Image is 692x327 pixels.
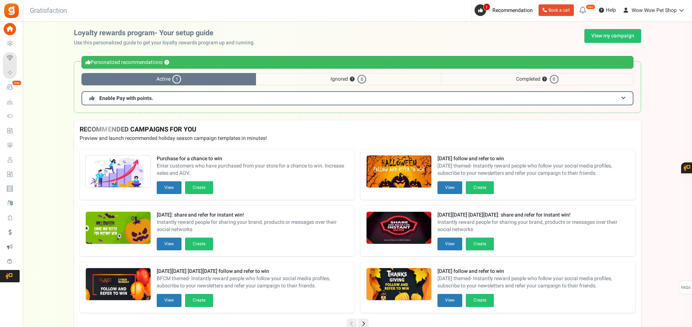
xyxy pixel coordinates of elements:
[157,162,349,177] span: Enter customers who have purchased from your store for a chance to win. Increase sales and AOV.
[492,7,533,14] span: Recommendation
[157,268,349,275] strong: [DATE][DATE] [DATE][DATE] follow and refer to win
[542,77,547,82] button: ?
[367,212,431,245] img: Recommended Campaigns
[437,275,629,290] span: [DATE] themed- Instantly reward people who follow your social media profiles, subscribe to your n...
[81,56,633,69] div: Personalized recommendations
[99,94,153,102] span: Enable Pay with points.
[12,80,21,85] em: New
[357,75,366,84] span: 0
[157,275,349,290] span: BFCM themed- Instantly reward people who follow your social media profiles, subscribe to your new...
[86,212,151,245] img: Recommended Campaigns
[483,3,490,11] span: 1
[632,7,677,14] span: Wow Wow Pet Shop
[466,181,494,194] button: Create
[584,29,641,43] a: View my campaign
[157,211,349,219] strong: [DATE]: share and refer for instant win!
[441,73,633,85] span: Completed
[157,219,349,233] span: Instantly reward people for sharing your brand, products or messages over their social networks
[466,238,494,250] button: Create
[437,238,462,250] button: View
[157,155,349,162] strong: Purchase for a chance to win
[596,4,619,16] a: Help
[604,7,616,14] span: Help
[172,75,181,84] span: 1
[3,3,20,19] img: Gratisfaction
[350,77,355,82] button: ?
[437,155,629,162] strong: [DATE] follow and refer to win
[256,73,441,85] span: Ignored
[81,73,256,85] span: Active
[681,281,691,295] span: FAQs
[86,156,151,188] img: Recommended Campaigns
[437,219,629,233] span: Instantly reward people for sharing your brand, products or messages over their social networks
[86,268,151,301] img: Recommended Campaigns
[74,39,261,47] p: Use this personalized guide to get your loyalty rewards program up and running.
[367,268,431,301] img: Recommended Campaigns
[3,81,20,93] a: New
[185,294,213,307] button: Create
[164,60,169,65] button: ?
[437,181,462,194] button: View
[367,156,431,188] img: Recommended Campaigns
[437,211,629,219] strong: [DATE][DATE] [DATE][DATE]: share and refer for instant win!
[157,294,181,307] button: View
[539,4,574,16] a: Book a call
[157,238,181,250] button: View
[74,29,261,37] h2: Loyalty rewards program- Your setup guide
[475,4,536,16] a: 1 Recommendation
[437,294,462,307] button: View
[185,181,213,194] button: Create
[22,4,75,18] h3: Gratisfaction
[80,135,635,142] p: Preview and launch recommended holiday season campaign templates in minutes!
[586,4,595,9] em: New
[185,238,213,250] button: Create
[550,75,559,84] span: 0
[437,268,629,275] strong: [DATE] follow and refer to win
[157,181,181,194] button: View
[466,294,494,307] button: Create
[437,162,629,177] span: [DATE] themed- Instantly reward people who follow your social media profiles, subscribe to your n...
[80,126,635,133] h4: RECOMMENDED CAMPAIGNS FOR YOU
